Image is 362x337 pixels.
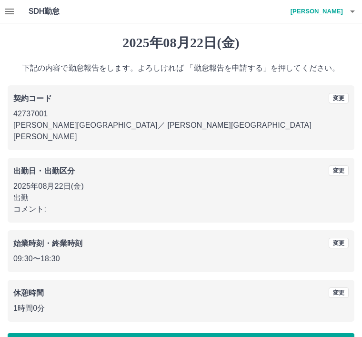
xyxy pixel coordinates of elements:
p: 出勤 [13,192,349,204]
h1: 2025年08月22日(金) [8,35,354,51]
b: 契約コード [13,94,52,102]
button: 変更 [329,287,349,298]
p: コメント: [13,204,349,215]
b: 始業時刻・終業時刻 [13,239,82,247]
p: [PERSON_NAME][GEOGRAPHIC_DATA] ／ [PERSON_NAME][GEOGRAPHIC_DATA][PERSON_NAME] [13,120,349,143]
p: 下記の内容で勤怠報告をします。よろしければ 「勤怠報告を申請する」を押してください。 [8,62,354,74]
p: 09:30 〜 18:30 [13,253,349,265]
button: 変更 [329,93,349,103]
button: 変更 [329,165,349,176]
b: 休憩時間 [13,289,44,297]
b: 出勤日・出勤区分 [13,167,75,175]
p: 42737001 [13,108,349,120]
button: 変更 [329,238,349,248]
p: 2025年08月22日(金) [13,181,349,192]
p: 1時間0分 [13,303,349,314]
